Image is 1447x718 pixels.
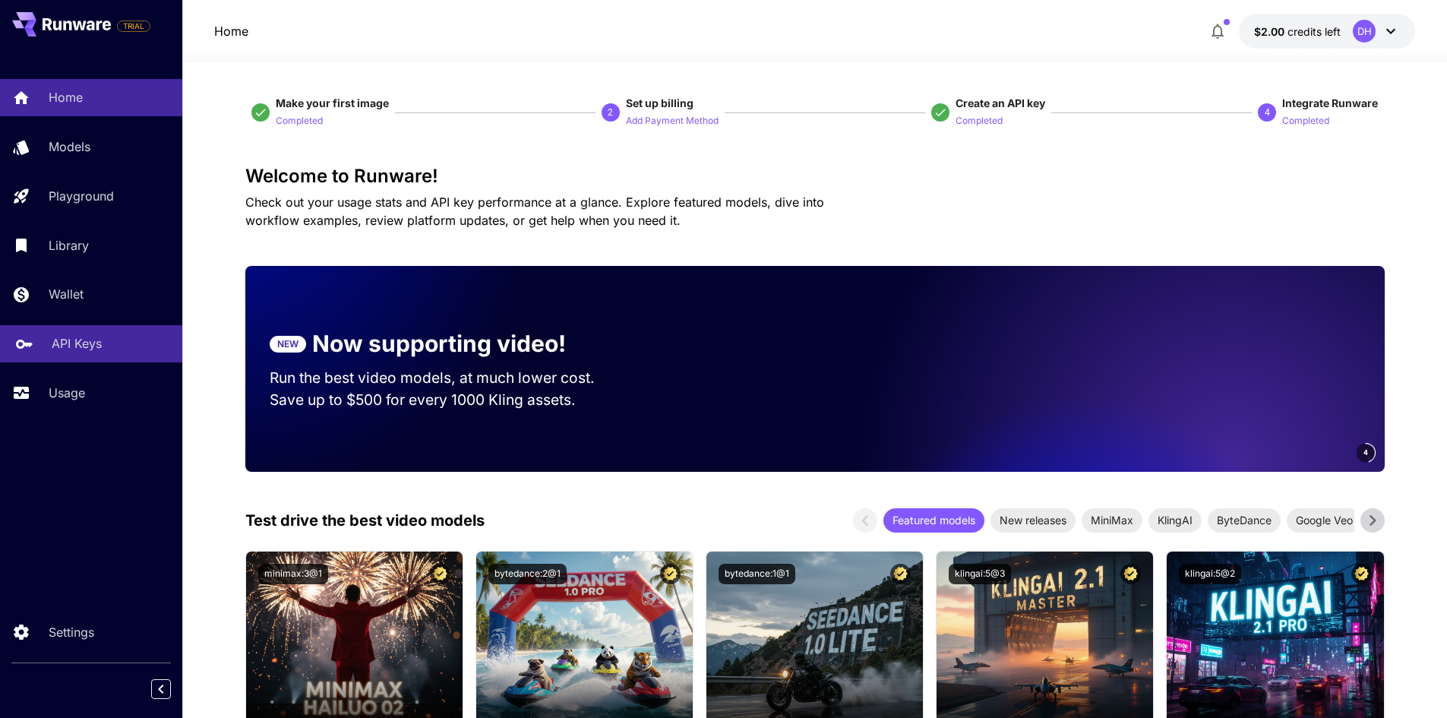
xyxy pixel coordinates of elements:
[1254,25,1287,38] span: $2.00
[276,111,323,129] button: Completed
[1148,512,1202,528] span: KlingAI
[719,564,795,584] button: bytedance:1@1
[1208,512,1281,528] span: ByteDance
[626,111,719,129] button: Add Payment Method
[1351,564,1372,584] button: Certified Model – Vetted for best performance and includes a commercial license.
[890,564,911,584] button: Certified Model – Vetted for best performance and includes a commercial license.
[1363,447,1368,458] span: 4
[1287,512,1362,528] span: Google Veo
[1082,508,1142,533] div: MiniMax
[258,564,328,584] button: minimax:3@1
[49,88,83,106] p: Home
[1287,25,1341,38] span: credits left
[49,187,114,205] p: Playground
[49,623,94,641] p: Settings
[626,96,693,109] span: Set up billing
[883,512,984,528] span: Featured models
[277,337,299,351] p: NEW
[1148,508,1202,533] div: KlingAI
[626,114,719,128] p: Add Payment Method
[312,327,566,361] p: Now supporting video!
[117,17,150,35] span: Add your payment card to enable full platform functionality.
[1265,106,1270,119] p: 4
[1282,114,1329,128] p: Completed
[1239,14,1415,49] button: $1.9974DH
[49,138,90,156] p: Models
[956,96,1045,109] span: Create an API key
[270,367,624,389] p: Run the best video models, at much lower cost.
[245,166,1385,187] h3: Welcome to Runware!
[52,334,102,353] p: API Keys
[1282,96,1378,109] span: Integrate Runware
[49,236,89,255] p: Library
[270,389,624,411] p: Save up to $500 for every 1000 Kling assets.
[660,564,681,584] button: Certified Model – Vetted for best performance and includes a commercial license.
[1208,508,1281,533] div: ByteDance
[1287,508,1362,533] div: Google Veo
[276,114,323,128] p: Completed
[1282,111,1329,129] button: Completed
[276,96,389,109] span: Make your first image
[49,384,85,402] p: Usage
[49,285,84,303] p: Wallet
[214,22,248,40] nav: breadcrumb
[214,22,248,40] a: Home
[990,512,1076,528] span: New releases
[883,508,984,533] div: Featured models
[1353,20,1376,43] div: DH
[430,564,450,584] button: Certified Model – Vetted for best performance and includes a commercial license.
[118,21,150,32] span: TRIAL
[1120,564,1141,584] button: Certified Model – Vetted for best performance and includes a commercial license.
[1254,24,1341,40] div: $1.9974
[949,564,1011,584] button: klingai:5@3
[956,114,1003,128] p: Completed
[1179,564,1241,584] button: klingai:5@2
[245,195,824,228] span: Check out your usage stats and API key performance at a glance. Explore featured models, dive int...
[608,106,613,119] p: 2
[488,564,567,584] button: bytedance:2@1
[151,679,171,699] button: Collapse sidebar
[990,508,1076,533] div: New releases
[956,111,1003,129] button: Completed
[245,509,485,532] p: Test drive the best video models
[163,675,182,703] div: Collapse sidebar
[1082,512,1142,528] span: MiniMax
